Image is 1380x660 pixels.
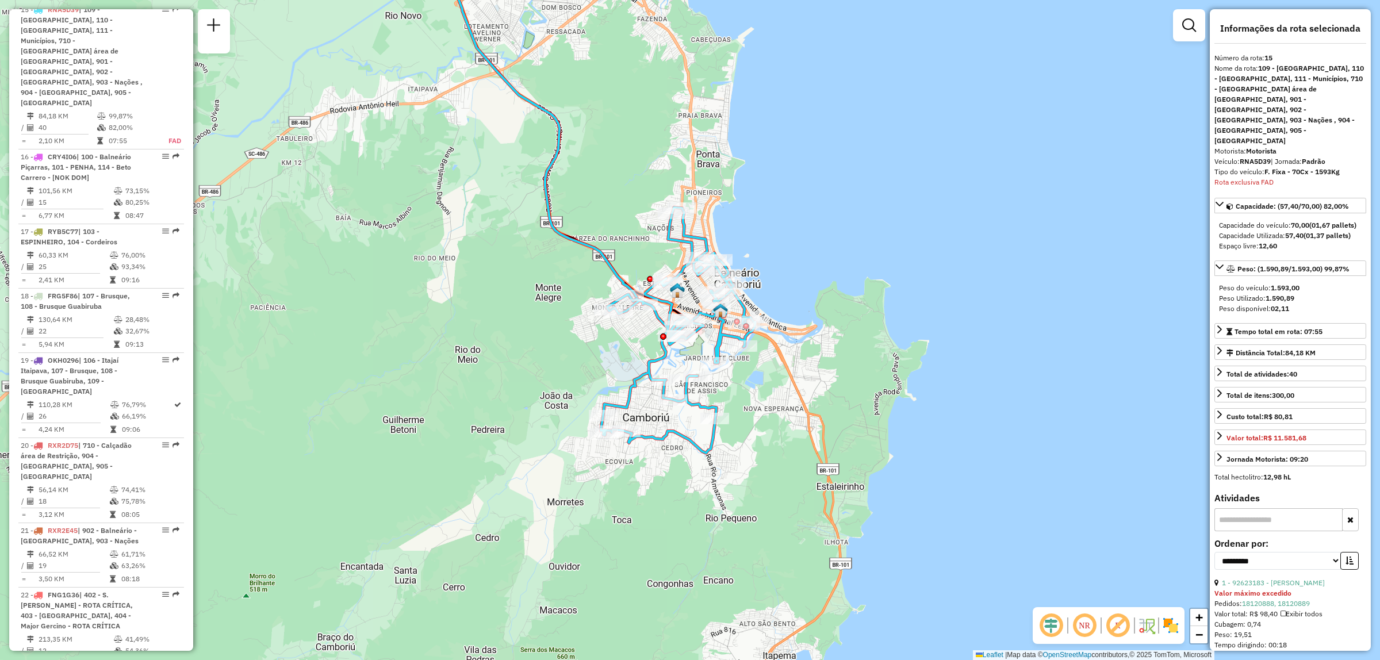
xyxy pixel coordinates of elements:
[21,325,26,337] td: /
[114,341,120,348] i: Tempo total em rota
[27,113,34,120] i: Distância Total
[110,263,118,270] i: % de utilização da cubagem
[121,496,179,507] td: 75,78%
[121,560,179,571] td: 63,26%
[48,356,79,364] span: OKH0296
[1240,157,1271,166] strong: RNA5D39
[1214,630,1252,639] span: Peso: 19,51
[1190,609,1207,626] a: Zoom in
[1259,241,1277,250] strong: 12,60
[27,562,34,569] i: Total de Atividades
[48,291,78,300] span: FRG5F86
[1214,536,1366,550] label: Ordenar por:
[21,5,143,107] span: 15 -
[1236,202,1349,210] span: Capacidade: (57,40/70,00) 82,00%
[108,110,156,122] td: 99,87%
[110,575,116,582] i: Tempo total em rota
[21,573,26,585] td: =
[1285,348,1316,357] span: 84,18 KM
[1037,612,1065,639] span: Ocultar deslocamento
[670,283,685,298] img: UDC - Cross Balneário (Simulação)
[172,527,179,534] em: Rota exportada
[162,591,169,598] em: Opções
[121,261,179,273] td: 93,34%
[1214,146,1366,156] div: Motorista:
[38,573,109,585] td: 3,50 KM
[1214,53,1366,63] div: Número da rota:
[1071,612,1098,639] span: Ocultar NR
[21,291,130,310] span: 18 -
[38,496,109,507] td: 18
[1190,626,1207,643] a: Zoom out
[1219,283,1299,292] span: Peso do veículo:
[21,590,133,630] span: 22 -
[114,636,122,643] i: % de utilização do peso
[27,486,34,493] i: Distância Total
[1104,612,1132,639] span: Exibir rótulo
[156,135,182,147] td: FAD
[38,560,109,571] td: 19
[1304,231,1351,240] strong: (01,37 pallets)
[1214,451,1366,466] a: Jornada Motorista: 09:20
[110,551,118,558] i: % de utilização do peso
[48,227,78,236] span: RYB5C77
[1226,348,1316,358] div: Distância Total:
[1214,387,1366,402] a: Total de itens:300,00
[27,187,34,194] i: Distância Total
[1219,231,1362,241] div: Capacidade Utilizada:
[1235,327,1322,336] span: Tempo total em rota: 07:55
[121,274,179,286] td: 09:16
[1195,610,1203,624] span: +
[1214,156,1366,167] div: Veículo:
[1137,616,1156,635] img: Fluxo de ruas
[21,210,26,221] td: =
[1226,433,1306,443] div: Valor total:
[125,645,179,657] td: 54,36%
[172,356,179,363] em: Rota exportada
[1264,167,1340,176] strong: F. Fixa - 70Cx - 1593Kg
[1214,216,1366,256] div: Capacidade: (57,40/70,00) 82,00%
[1195,627,1203,642] span: −
[27,263,34,270] i: Total de Atividades
[1263,433,1306,442] strong: R$ 11.581,68
[1214,620,1261,628] span: Cubagem: 0,74
[27,316,34,323] i: Distância Total
[1214,640,1366,650] div: Tempo dirigindo: 00:18
[97,124,106,131] i: % de utilização da cubagem
[1271,304,1289,313] strong: 02,11
[1214,198,1366,213] a: Capacidade: (57,40/70,00) 82,00%
[1309,221,1356,229] strong: (01,67 pallets)
[21,122,26,133] td: /
[38,410,110,422] td: 26
[21,5,143,107] span: | 109 - [GEOGRAPHIC_DATA], 110 - [GEOGRAPHIC_DATA], 111 - Municípios, 710 - [GEOGRAPHIC_DATA] áre...
[125,185,179,197] td: 73,15%
[162,442,169,448] em: Opções
[172,153,179,160] em: Rota exportada
[21,227,117,246] span: | 103 - ESPINHEIRO, 104 - Cordeiros
[172,442,179,448] em: Rota exportada
[121,250,179,261] td: 76,00%
[1271,283,1299,292] strong: 1.593,00
[973,650,1214,660] div: Map data © contributors,© 2025 TomTom, Microsoft
[174,401,181,408] i: Rota otimizada
[1219,241,1362,251] div: Espaço livre:
[21,197,26,208] td: /
[21,152,131,182] span: 16 -
[1237,264,1350,273] span: Peso: (1.590,89/1.593,00) 99,87%
[172,228,179,235] em: Rota exportada
[121,548,179,560] td: 61,71%
[110,413,119,420] i: % de utilização da cubagem
[38,424,110,435] td: 4,24 KM
[1226,370,1297,378] span: Total de atividades:
[21,274,26,286] td: =
[1289,370,1297,378] strong: 40
[110,277,116,283] i: Tempo total em rota
[1263,473,1291,481] strong: 12,98 hL
[121,509,179,520] td: 08:05
[21,496,26,507] td: /
[110,498,118,505] i: % de utilização da cubagem
[27,199,34,206] i: Total de Atividades
[27,252,34,259] i: Distância Total
[125,325,179,337] td: 32,67%
[1214,23,1366,34] h4: Informações da rota selecionada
